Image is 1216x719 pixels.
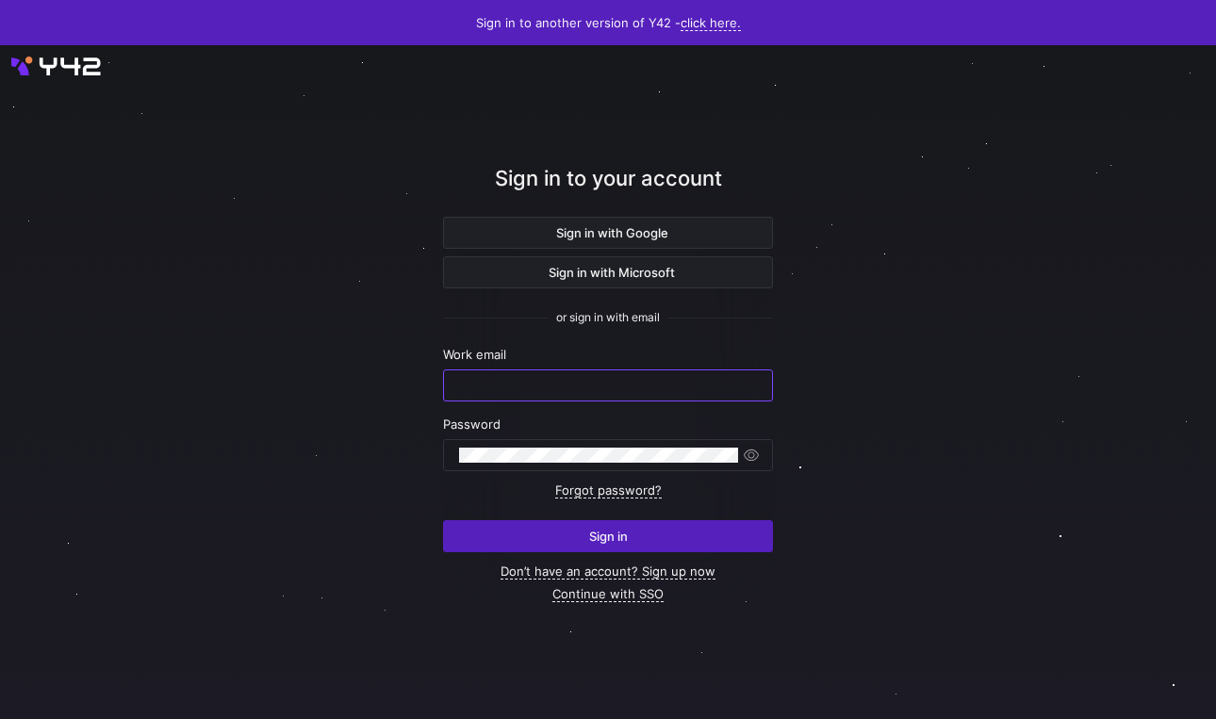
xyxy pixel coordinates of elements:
[681,15,741,31] a: click here.
[556,311,660,324] span: or sign in with email
[443,417,501,432] span: Password
[555,482,662,498] a: Forgot password?
[589,529,628,544] span: Sign in
[552,586,664,602] a: Continue with SSO
[501,564,715,580] a: Don’t have an account? Sign up now
[443,217,773,249] button: Sign in with Google
[443,163,773,217] div: Sign in to your account
[443,520,773,552] button: Sign in
[541,265,675,280] span: Sign in with Microsoft
[549,225,668,240] span: Sign in with Google
[443,256,773,288] button: Sign in with Microsoft
[443,347,506,362] span: Work email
